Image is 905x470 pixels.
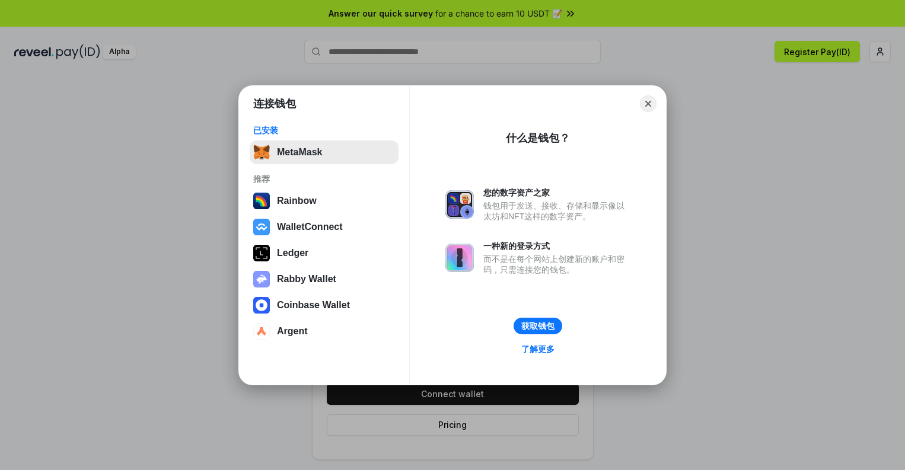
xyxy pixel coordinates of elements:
div: WalletConnect [277,222,343,232]
div: 一种新的登录方式 [483,241,630,251]
a: 了解更多 [514,341,562,357]
img: svg+xml,%3Csvg%20width%3D%2228%22%20height%3D%2228%22%20viewBox%3D%220%200%2028%2028%22%20fill%3D... [253,219,270,235]
div: Rabby Wallet [277,274,336,284]
button: Rabby Wallet [250,267,399,291]
img: svg+xml,%3Csvg%20xmlns%3D%22http%3A%2F%2Fwww.w3.org%2F2000%2Fsvg%22%20fill%3D%22none%22%20viewBox... [445,190,474,219]
button: Close [640,95,657,112]
img: svg+xml,%3Csvg%20xmlns%3D%22http%3A%2F%2Fwww.w3.org%2F2000%2Fsvg%22%20fill%3D%22none%22%20viewBox... [253,271,270,287]
div: 什么是钱包？ [506,131,570,145]
img: svg+xml,%3Csvg%20xmlns%3D%22http%3A%2F%2Fwww.w3.org%2F2000%2Fsvg%22%20width%3D%2228%22%20height%3... [253,245,270,261]
button: 获取钱包 [514,318,562,334]
div: Argent [277,326,308,337]
button: Argent [250,319,399,343]
img: svg+xml,%3Csvg%20fill%3D%22none%22%20height%3D%2233%22%20viewBox%3D%220%200%2035%2033%22%20width%... [253,144,270,161]
button: Rainbow [250,189,399,213]
img: svg+xml,%3Csvg%20xmlns%3D%22http%3A%2F%2Fwww.w3.org%2F2000%2Fsvg%22%20fill%3D%22none%22%20viewBox... [445,244,474,272]
button: WalletConnect [250,215,399,239]
div: 推荐 [253,174,395,184]
div: 已安装 [253,125,395,136]
button: MetaMask [250,140,399,164]
div: 您的数字资产之家 [483,187,630,198]
div: Rainbow [277,196,317,206]
button: Coinbase Wallet [250,293,399,317]
div: 钱包用于发送、接收、存储和显示像以太坊和NFT这样的数字资产。 [483,200,630,222]
button: Ledger [250,241,399,265]
div: 获取钱包 [521,321,555,331]
img: svg+xml,%3Csvg%20width%3D%2228%22%20height%3D%2228%22%20viewBox%3D%220%200%2028%2028%22%20fill%3D... [253,323,270,340]
div: MetaMask [277,147,322,158]
div: Coinbase Wallet [277,300,350,311]
div: 了解更多 [521,344,555,354]
img: svg+xml,%3Csvg%20width%3D%2228%22%20height%3D%2228%22%20viewBox%3D%220%200%2028%2028%22%20fill%3D... [253,297,270,314]
h1: 连接钱包 [253,97,296,111]
div: 而不是在每个网站上创建新的账户和密码，只需连接您的钱包。 [483,254,630,275]
div: Ledger [277,248,308,258]
img: svg+xml,%3Csvg%20width%3D%22120%22%20height%3D%22120%22%20viewBox%3D%220%200%20120%20120%22%20fil... [253,193,270,209]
